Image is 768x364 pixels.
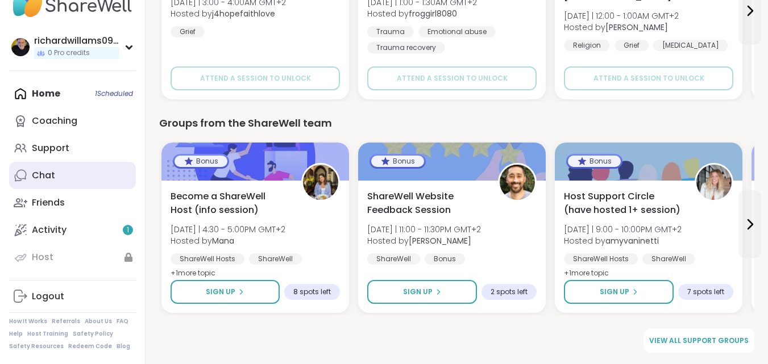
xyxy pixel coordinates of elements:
[649,336,749,346] span: View all support groups
[564,253,638,265] div: ShareWell Hosts
[171,26,205,37] div: Grief
[425,253,465,265] div: Bonus
[32,290,64,303] div: Logout
[159,115,754,131] div: Groups from the ShareWell team
[171,280,280,304] button: Sign Up
[564,66,733,90] button: Attend a session to unlock
[564,40,610,51] div: Religion
[491,287,528,296] span: 2 spots left
[696,165,732,200] img: amyvaninetti
[249,253,302,265] div: ShareWell
[367,253,420,265] div: ShareWell
[32,196,65,209] div: Friends
[117,342,130,350] a: Blog
[32,142,69,154] div: Support
[564,280,674,304] button: Sign Up
[605,235,659,246] b: amyvaninetti
[409,235,471,246] b: [PERSON_NAME]
[687,287,724,296] span: 7 spots left
[615,40,649,51] div: Grief
[171,66,340,90] button: Attend a session to unlock
[600,287,629,297] span: Sign Up
[397,73,508,83] span: Attend a session to unlock
[371,156,424,167] div: Bonus
[117,317,128,325] a: FAQ
[367,66,537,90] button: Attend a session to unlock
[644,329,754,353] a: View all support groups
[9,107,136,135] a: Coaching
[175,156,227,167] div: Bonus
[653,40,728,51] div: [MEDICAL_DATA]
[34,35,119,47] div: richardwillams0912
[367,8,477,19] span: Hosted by
[32,115,77,127] div: Coaching
[303,165,338,200] img: Mana
[52,317,80,325] a: Referrals
[500,165,535,200] img: brett
[212,8,275,19] b: j4hopefaithlove
[9,330,23,338] a: Help
[11,38,30,56] img: richardwillams0912
[9,244,136,271] a: Host
[593,73,704,83] span: Attend a session to unlock
[9,162,136,189] a: Chat
[367,280,477,304] button: Sign Up
[32,169,55,182] div: Chat
[9,216,136,244] a: Activity1
[9,283,136,310] a: Logout
[9,189,136,216] a: Friends
[171,253,244,265] div: ShareWell Hosts
[367,26,414,37] div: Trauma
[127,225,129,235] span: 1
[367,42,445,53] div: Trauma recovery
[642,253,695,265] div: ShareWell
[9,317,47,325] a: How It Works
[367,235,481,246] span: Hosted by
[568,156,621,167] div: Bonus
[367,224,481,235] span: [DATE] | 11:00 - 11:30PM GMT+2
[171,235,285,246] span: Hosted by
[293,287,331,296] span: 8 spots left
[564,22,679,33] span: Hosted by
[403,287,433,297] span: Sign Up
[418,26,496,37] div: Emotional abuse
[564,10,679,22] span: [DATE] | 12:00 - 1:00AM GMT+2
[68,342,112,350] a: Redeem Code
[200,73,311,83] span: Attend a session to unlock
[27,330,68,338] a: Host Training
[564,224,682,235] span: [DATE] | 9:00 - 10:00PM GMT+2
[605,22,668,33] b: [PERSON_NAME]
[9,342,64,350] a: Safety Resources
[171,224,285,235] span: [DATE] | 4:30 - 5:00PM GMT+2
[206,287,235,297] span: Sign Up
[171,190,289,217] span: Become a ShareWell Host (info session)
[367,190,485,217] span: ShareWell Website Feedback Session
[32,224,67,236] div: Activity
[73,330,113,338] a: Safety Policy
[85,317,112,325] a: About Us
[212,235,234,246] b: Mana
[9,135,136,162] a: Support
[171,8,286,19] span: Hosted by
[48,48,90,58] span: 0 Pro credits
[32,251,53,263] div: Host
[564,190,682,217] span: Host Support Circle (have hosted 1+ session)
[409,8,457,19] b: froggirl8080
[564,235,682,246] span: Hosted by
